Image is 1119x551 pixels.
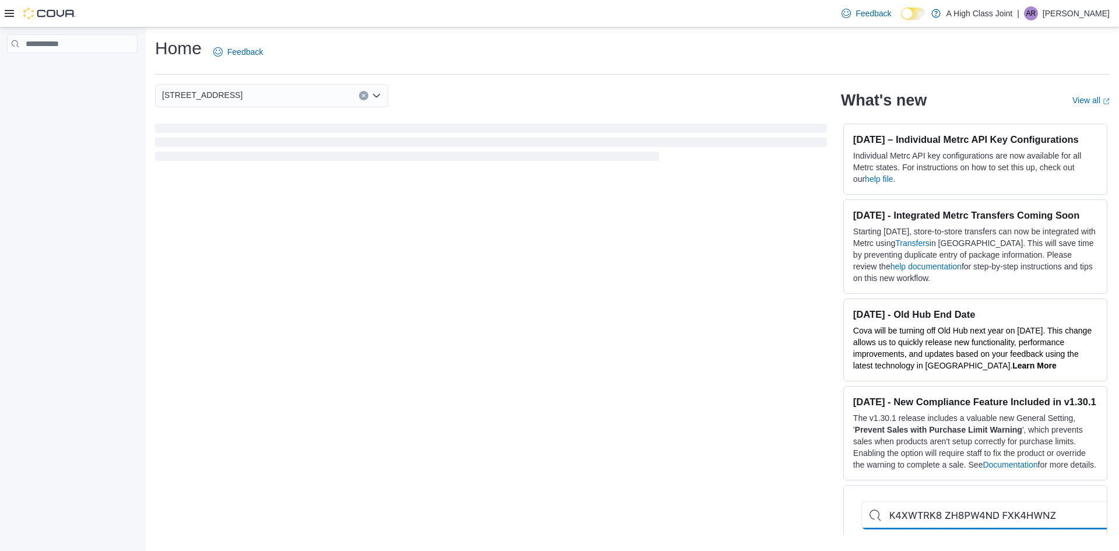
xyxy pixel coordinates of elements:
[853,396,1097,408] h3: [DATE] - New Compliance Feature Included in v1.30.1
[853,412,1097,471] p: The v1.30.1 release includes a valuable new General Setting, ' ', which prevents sales when produ...
[853,134,1097,145] h3: [DATE] – Individual Metrc API Key Configurations
[853,326,1092,370] span: Cova will be turning off Old Hub next year on [DATE]. This change allows us to quickly release ne...
[983,460,1037,469] a: Documentation
[853,150,1097,185] p: Individual Metrc API key configurations are now available for all Metrc states. For instructions ...
[1017,6,1019,20] p: |
[7,55,138,83] nav: Complex example
[853,308,1097,320] h3: [DATE] - Old Hub End Date
[891,262,962,271] a: help documentation
[23,8,76,19] img: Cova
[865,174,893,184] a: help file
[895,238,930,248] a: Transfers
[1026,6,1036,20] span: AR
[359,91,368,100] button: Clear input
[1024,6,1038,20] div: Alexa Rushton
[855,425,1022,434] strong: Prevent Sales with Purchase Limit Warning
[227,46,263,58] span: Feedback
[1012,361,1056,370] a: Learn More
[155,126,827,163] span: Loading
[1103,98,1110,105] svg: External link
[856,8,891,19] span: Feedback
[946,6,1013,20] p: A High Class Joint
[155,37,202,60] h1: Home
[1043,6,1110,20] p: [PERSON_NAME]
[372,91,381,100] button: Open list of options
[837,2,896,25] a: Feedback
[901,8,926,20] input: Dark Mode
[162,88,242,102] span: [STREET_ADDRESS]
[841,91,927,110] h2: What's new
[853,226,1097,284] p: Starting [DATE], store-to-store transfers can now be integrated with Metrc using in [GEOGRAPHIC_D...
[853,209,1097,221] h3: [DATE] - Integrated Metrc Transfers Coming Soon
[209,40,268,64] a: Feedback
[1072,96,1110,105] a: View allExternal link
